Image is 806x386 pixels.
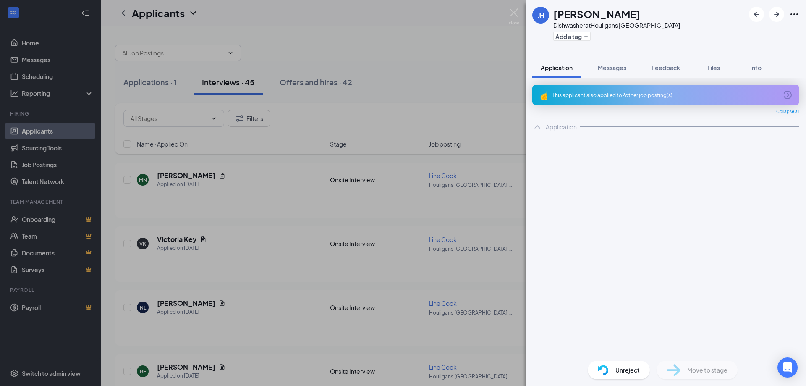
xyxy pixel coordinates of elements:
svg: ArrowRight [772,9,782,19]
svg: ChevronUp [532,122,542,132]
svg: Plus [584,34,589,39]
div: JH [538,11,544,19]
div: Application [546,123,577,131]
button: PlusAdd a tag [553,32,591,41]
span: Collapse all [776,108,799,115]
div: Open Intercom Messenger [777,357,798,378]
svg: Ellipses [789,9,799,19]
span: Unreject [615,365,640,375]
svg: ArrowLeftNew [751,9,762,19]
div: This applicant also applied to 2 other job posting(s) [552,92,777,99]
button: ArrowRight [769,7,784,22]
span: Application [541,64,573,71]
span: Messages [598,64,626,71]
span: Feedback [652,64,680,71]
span: Files [707,64,720,71]
span: Move to stage [687,365,727,375]
button: ArrowLeftNew [749,7,764,22]
h1: [PERSON_NAME] [553,7,640,21]
span: Info [750,64,762,71]
div: Dishwasher at Houligans [GEOGRAPHIC_DATA] [553,21,680,29]
svg: ArrowCircle [782,90,793,100]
